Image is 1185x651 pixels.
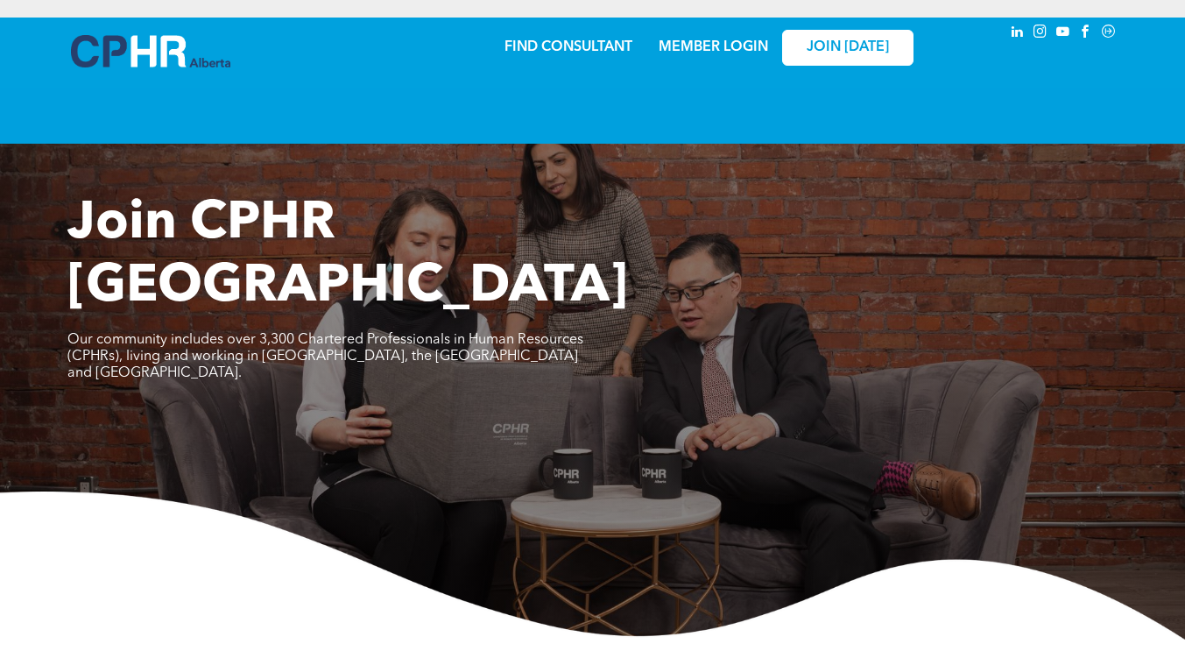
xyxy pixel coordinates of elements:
a: linkedin [1008,22,1027,46]
a: facebook [1076,22,1096,46]
a: instagram [1031,22,1050,46]
span: Join CPHR [GEOGRAPHIC_DATA] [67,198,628,314]
span: JOIN [DATE] [807,39,889,56]
a: Social network [1099,22,1118,46]
a: JOIN [DATE] [782,30,913,66]
span: Our community includes over 3,300 Chartered Professionals in Human Resources (CPHRs), living and ... [67,333,583,380]
a: FIND CONSULTANT [504,40,632,54]
a: youtube [1054,22,1073,46]
img: A blue and white logo for cp alberta [71,35,230,67]
a: MEMBER LOGIN [659,40,768,54]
